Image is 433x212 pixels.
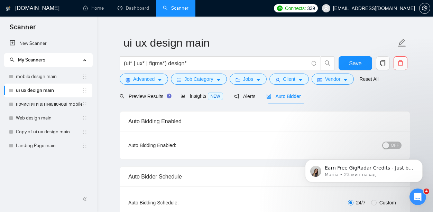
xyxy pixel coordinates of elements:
span: Preview Results [120,94,169,99]
span: Job Category [184,75,213,83]
span: Jobs [243,75,254,83]
span: search [10,57,15,62]
span: Auto Bidder [266,94,301,99]
span: Connects: [285,4,306,12]
span: delete [394,60,407,66]
li: Copy of ui ux design main [4,125,92,139]
span: Client [283,75,295,83]
a: New Scanner [10,37,87,50]
span: user [324,6,329,11]
span: setting [420,6,430,11]
button: search [321,56,334,70]
button: folderJobscaret-down [230,74,267,85]
span: notification [234,94,239,99]
span: holder [82,115,87,121]
span: My Scanners [10,57,45,63]
span: My Scanners [18,57,45,63]
input: Scanner name... [123,34,396,51]
button: setting [419,3,430,14]
span: copy [376,60,389,66]
span: holder [82,129,87,135]
span: folder [236,77,240,83]
a: homeHome [83,5,104,11]
li: Web design main [4,111,92,125]
a: mobile design main [16,70,82,84]
a: Landing Page main [16,139,82,153]
button: idcardVendorcaret-down [312,74,354,85]
span: Save [349,59,361,68]
span: caret-down [298,77,303,83]
span: caret-down [216,77,221,83]
button: settingAdvancedcaret-down [120,74,168,85]
span: search [120,94,125,99]
a: dashboardDashboard [118,5,149,11]
span: 4 [424,189,429,194]
div: Auto Bidding Enabled: [128,142,219,149]
span: holder [82,102,87,107]
li: почистити антиключові mobile design main [4,97,92,111]
button: barsJob Categorycaret-down [171,74,227,85]
span: area-chart [181,94,185,98]
span: Advanced [133,75,155,83]
div: Auto Bidder Schedule [128,167,402,186]
span: edit [397,38,406,47]
li: New Scanner [4,37,92,50]
span: setting [126,77,130,83]
span: user [275,77,280,83]
span: caret-down [256,77,261,83]
div: Tooltip anchor [166,93,172,99]
button: userClientcaret-down [269,74,309,85]
button: copy [376,56,390,70]
iframe: Intercom live chat [409,189,426,205]
li: Landing Page main [4,139,92,153]
span: Custom [377,199,399,206]
img: logo [6,3,11,14]
a: Web design main [16,111,82,125]
a: почистити антиключові mobile design main [16,97,82,111]
span: Vendor [325,75,340,83]
input: Search Freelance Jobs... [124,59,308,68]
span: holder [82,74,87,79]
span: 339 [307,4,315,12]
a: Reset All [359,75,378,83]
button: delete [394,56,407,70]
span: bars [177,77,182,83]
span: NEW [208,93,223,100]
span: holder [82,143,87,148]
li: ui ux design main [4,84,92,97]
span: double-left [82,196,89,203]
span: info-circle [312,61,316,66]
span: Alerts [234,94,256,99]
a: searchScanner [163,5,188,11]
span: 24/7 [353,199,368,206]
a: setting [419,6,430,11]
a: ui ux design main [16,84,82,97]
span: Scanner [4,22,41,37]
div: Auto Bidding Schedule: [128,199,219,206]
span: search [321,60,334,66]
span: OFF [391,142,399,149]
span: caret-down [157,77,162,83]
li: mobile design main [4,70,92,84]
span: caret-down [343,77,348,83]
button: Save [339,56,372,70]
iframe: Intercom notifications сообщение [295,145,433,193]
img: upwork-logo.png [277,6,283,11]
a: Copy of ui ux design main [16,125,82,139]
span: holder [82,88,87,93]
span: Insights [181,93,223,99]
div: Auto Bidding Enabled [128,112,402,131]
span: idcard [317,77,322,83]
span: robot [266,94,271,99]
